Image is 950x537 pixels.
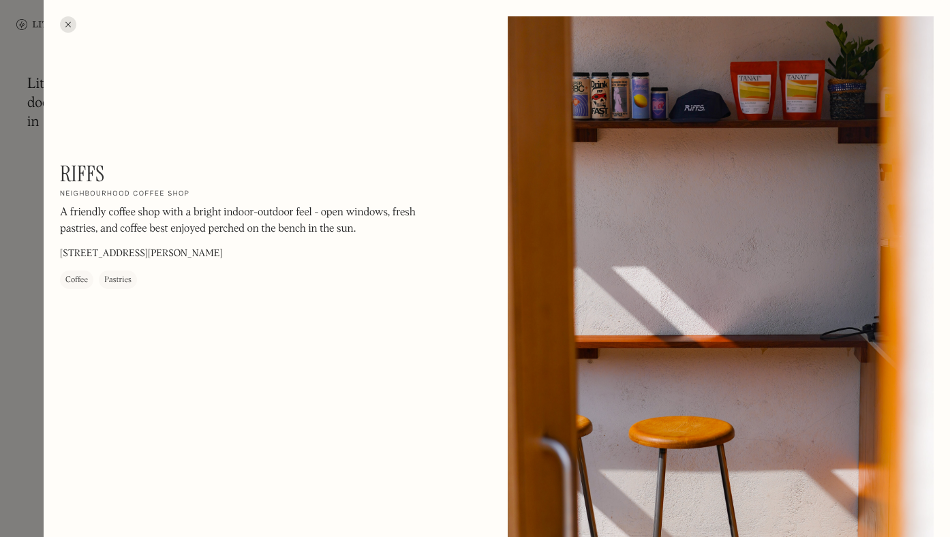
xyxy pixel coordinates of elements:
h1: Riffs [60,161,105,187]
h2: Neighbourhood coffee shop [60,190,189,200]
div: Pastries [104,274,132,288]
div: Coffee [65,274,88,288]
p: [STREET_ADDRESS][PERSON_NAME] [60,247,223,262]
p: A friendly coffee shop with a bright indoor-outdoor feel - open windows, fresh pastries, and coff... [60,205,428,238]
